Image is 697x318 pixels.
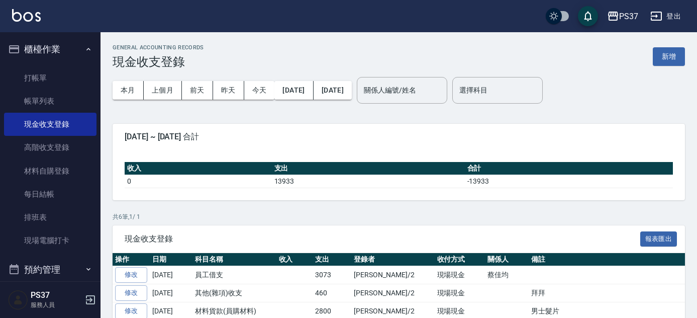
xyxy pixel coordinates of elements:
[313,266,351,284] td: 3073
[244,81,275,100] button: 今天
[4,229,96,252] a: 現場電腦打卡
[485,253,529,266] th: 關係人
[465,175,673,188] td: -13933
[182,81,213,100] button: 前天
[435,266,485,284] td: 現場現金
[4,66,96,90] a: 打帳單
[276,253,313,266] th: 收入
[4,206,96,229] a: 排班表
[150,253,192,266] th: 日期
[4,160,96,183] a: 材料自購登錄
[351,266,434,284] td: [PERSON_NAME]/2
[578,6,598,26] button: save
[125,234,640,244] span: 現金收支登錄
[113,253,150,266] th: 操作
[653,47,685,66] button: 新增
[192,266,276,284] td: 員工借支
[8,290,28,310] img: Person
[640,231,677,247] button: 報表匯出
[313,253,351,266] th: 支出
[272,162,465,175] th: 支出
[603,6,642,27] button: PS37
[192,253,276,266] th: 科目名稱
[640,233,677,243] a: 報表匯出
[125,132,673,142] span: [DATE] ~ [DATE] 合計
[115,267,147,283] a: 修改
[150,284,192,302] td: [DATE]
[619,10,638,23] div: PS37
[435,284,485,302] td: 現場現金
[113,44,204,51] h2: GENERAL ACCOUNTING RECORDS
[31,300,82,309] p: 服務人員
[4,113,96,136] a: 現金收支登錄
[213,81,244,100] button: 昨天
[125,162,272,175] th: 收入
[12,9,41,22] img: Logo
[4,36,96,62] button: 櫃檯作業
[351,284,434,302] td: [PERSON_NAME]/2
[465,162,673,175] th: 合計
[113,81,144,100] button: 本月
[314,81,352,100] button: [DATE]
[4,183,96,206] a: 每日結帳
[4,136,96,159] a: 高階收支登錄
[192,284,276,302] td: 其他(雜項)收支
[646,7,685,26] button: 登出
[485,266,529,284] td: 蔡佳均
[115,285,147,301] a: 修改
[4,90,96,113] a: 帳單列表
[150,266,192,284] td: [DATE]
[113,212,685,221] p: 共 6 筆, 1 / 1
[435,253,485,266] th: 收付方式
[31,290,82,300] h5: PS37
[125,175,272,188] td: 0
[4,257,96,283] button: 預約管理
[653,51,685,61] a: 新增
[313,284,351,302] td: 460
[351,253,434,266] th: 登錄者
[144,81,182,100] button: 上個月
[274,81,313,100] button: [DATE]
[113,55,204,69] h3: 現金收支登錄
[272,175,465,188] td: 13933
